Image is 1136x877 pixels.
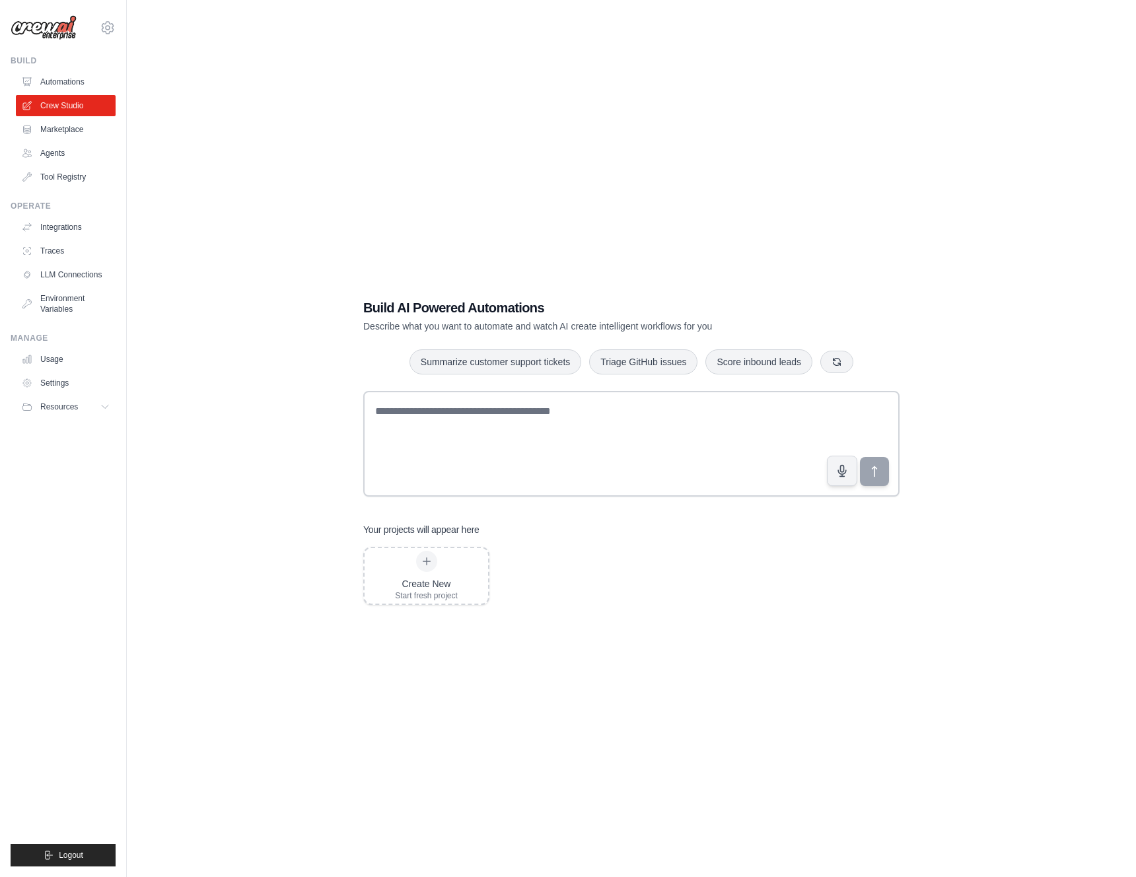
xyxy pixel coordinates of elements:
[409,349,581,374] button: Summarize customer support tickets
[395,577,458,590] div: Create New
[16,288,116,320] a: Environment Variables
[11,333,116,343] div: Manage
[16,143,116,164] a: Agents
[16,264,116,285] a: LLM Connections
[363,298,807,317] h1: Build AI Powered Automations
[16,166,116,188] a: Tool Registry
[16,119,116,140] a: Marketplace
[16,396,116,417] button: Resources
[16,217,116,238] a: Integrations
[59,850,83,860] span: Logout
[16,95,116,116] a: Crew Studio
[705,349,812,374] button: Score inbound leads
[827,456,857,486] button: Click to speak your automation idea
[363,320,807,333] p: Describe what you want to automate and watch AI create intelligent workflows for you
[16,372,116,394] a: Settings
[11,55,116,66] div: Build
[16,71,116,92] a: Automations
[363,523,479,536] h3: Your projects will appear here
[820,351,853,373] button: Get new suggestions
[11,15,77,40] img: Logo
[16,349,116,370] a: Usage
[589,349,697,374] button: Triage GitHub issues
[40,402,78,412] span: Resources
[395,590,458,601] div: Start fresh project
[11,201,116,211] div: Operate
[11,844,116,866] button: Logout
[16,240,116,262] a: Traces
